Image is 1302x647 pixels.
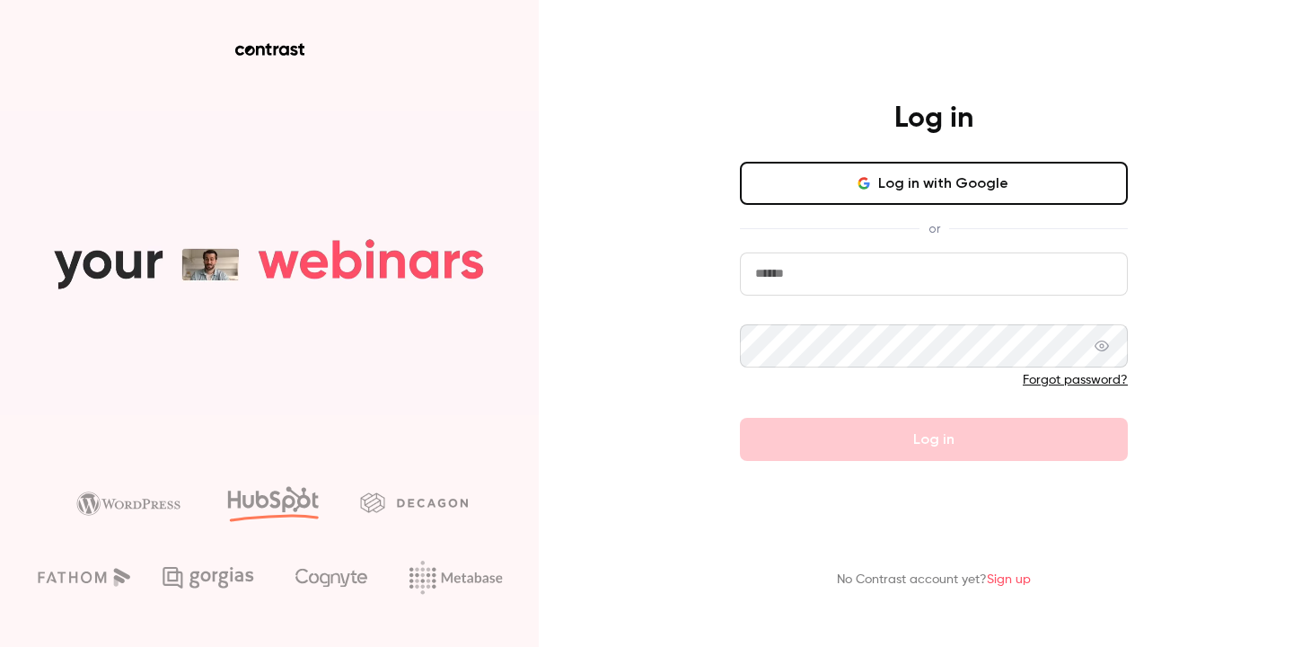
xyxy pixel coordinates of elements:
[360,492,468,512] img: decagon
[919,219,949,238] span: or
[1023,374,1128,386] a: Forgot password?
[894,101,973,137] h4: Log in
[740,162,1128,205] button: Log in with Google
[837,571,1031,589] p: No Contrast account yet?
[987,573,1031,586] a: Sign up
